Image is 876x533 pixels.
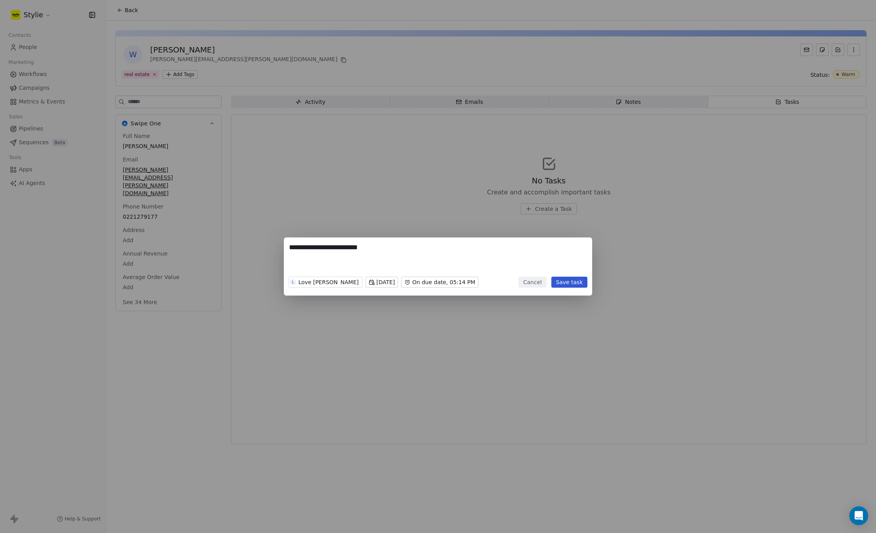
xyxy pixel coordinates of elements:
[365,277,398,288] button: [DATE]
[518,277,546,288] button: Cancel
[401,277,478,288] button: On due date, 05:14 PM
[412,278,475,286] span: On due date, 05:14 PM
[551,277,587,288] button: Save task
[292,279,294,285] div: L
[298,279,359,285] div: Love [PERSON_NAME]
[376,278,395,286] span: [DATE]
